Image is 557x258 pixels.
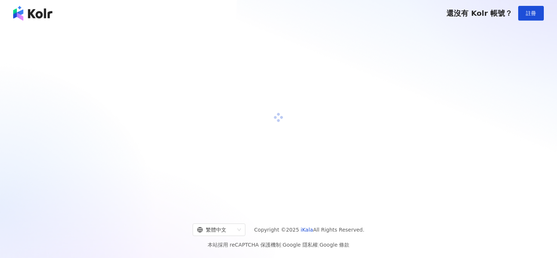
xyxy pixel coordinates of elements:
[518,6,544,21] button: 註冊
[319,242,349,248] a: Google 條款
[13,6,52,21] img: logo
[208,240,349,249] span: 本站採用 reCAPTCHA 保護機制
[281,242,283,248] span: |
[254,225,364,234] span: Copyright © 2025 All Rights Reserved.
[301,227,313,233] a: iKala
[318,242,320,248] span: |
[446,9,512,18] span: 還沒有 Kolr 帳號？
[197,224,234,236] div: 繁體中文
[283,242,318,248] a: Google 隱私權
[526,10,536,16] span: 註冊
